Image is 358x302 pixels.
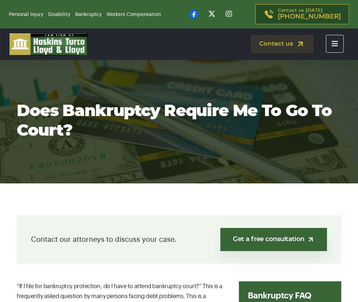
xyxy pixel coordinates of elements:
a: Workers Compensation [107,12,161,17]
a: Personal Injury [9,12,43,17]
h1: Does Bankruptcy Require Me to go to Court? [17,101,341,141]
a: Contact us [251,35,313,53]
a: Contact us [DATE][PHONE_NUMBER] [255,4,349,24]
p: Contact us [DATE] [278,8,341,20]
img: logo [9,33,88,56]
a: Bankruptcy [75,12,102,17]
span: [PHONE_NUMBER] [278,13,341,20]
button: Toggle navigation [326,35,344,53]
div: Contact our attorneys to discuss your case. [17,215,341,264]
a: Disability [48,12,70,17]
a: Get a free consultation [220,228,327,251]
img: arrow-up-right-light.svg [307,236,314,243]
